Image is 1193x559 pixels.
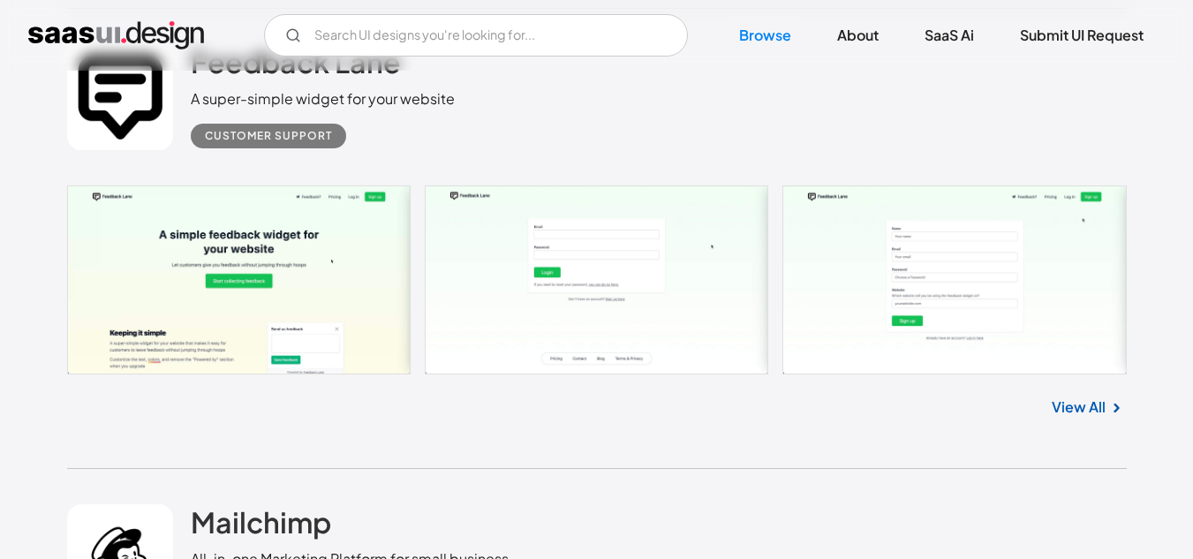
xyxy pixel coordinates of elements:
[903,16,995,55] a: SaaS Ai
[191,504,331,540] h2: Mailchimp
[264,14,688,57] input: Search UI designs you're looking for...
[264,14,688,57] form: Email Form
[1052,397,1106,418] a: View All
[191,504,331,548] a: Mailchimp
[205,125,332,147] div: Customer Support
[816,16,900,55] a: About
[28,21,204,49] a: home
[999,16,1165,55] a: Submit UI Request
[191,88,455,110] div: A super-simple widget for your website
[718,16,812,55] a: Browse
